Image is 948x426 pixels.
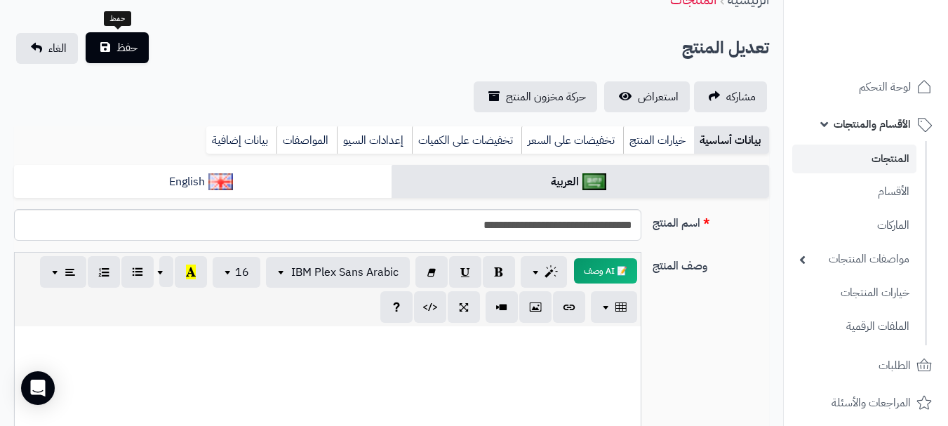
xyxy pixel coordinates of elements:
[506,88,586,105] span: حركة مخزون المنتج
[792,145,916,173] a: المنتجات
[206,126,276,154] a: بيانات إضافية
[792,278,916,308] a: خيارات المنتجات
[792,312,916,342] a: الملفات الرقمية
[412,126,521,154] a: تخفيضات على الكميات
[726,88,756,105] span: مشاركه
[792,244,916,274] a: مواصفات المنتجات
[859,77,911,97] span: لوحة التحكم
[574,258,637,284] button: 📝 AI وصف
[879,356,911,375] span: الطلبات
[21,371,55,405] div: Open Intercom Messenger
[266,257,410,288] button: IBM Plex Sans Arabic
[853,39,935,69] img: logo-2.png
[521,126,623,154] a: تخفيضات على السعر
[694,81,767,112] a: مشاركه
[792,349,940,382] a: الطلبات
[48,40,67,57] span: الغاء
[16,33,78,64] a: الغاء
[291,264,399,281] span: IBM Plex Sans Arabic
[86,32,149,63] button: حفظ
[682,34,769,62] h2: تعديل المنتج
[792,211,916,241] a: الماركات
[337,126,412,154] a: إعدادات السيو
[474,81,597,112] a: حركة مخزون المنتج
[276,126,337,154] a: المواصفات
[582,173,607,190] img: العربية
[832,393,911,413] span: المراجعات والأسئلة
[792,386,940,420] a: المراجعات والأسئلة
[792,177,916,207] a: الأقسام
[647,209,775,232] label: اسم المنتج
[392,165,769,199] a: العربية
[208,173,233,190] img: English
[623,126,694,154] a: خيارات المنتج
[14,165,392,199] a: English
[116,39,138,56] span: حفظ
[604,81,690,112] a: استعراض
[792,70,940,104] a: لوحة التحكم
[104,11,131,27] div: حفظ
[647,252,775,274] label: وصف المنتج
[694,126,769,154] a: بيانات أساسية
[213,257,260,288] button: 16
[834,114,911,134] span: الأقسام والمنتجات
[235,264,249,281] span: 16
[638,88,679,105] span: استعراض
